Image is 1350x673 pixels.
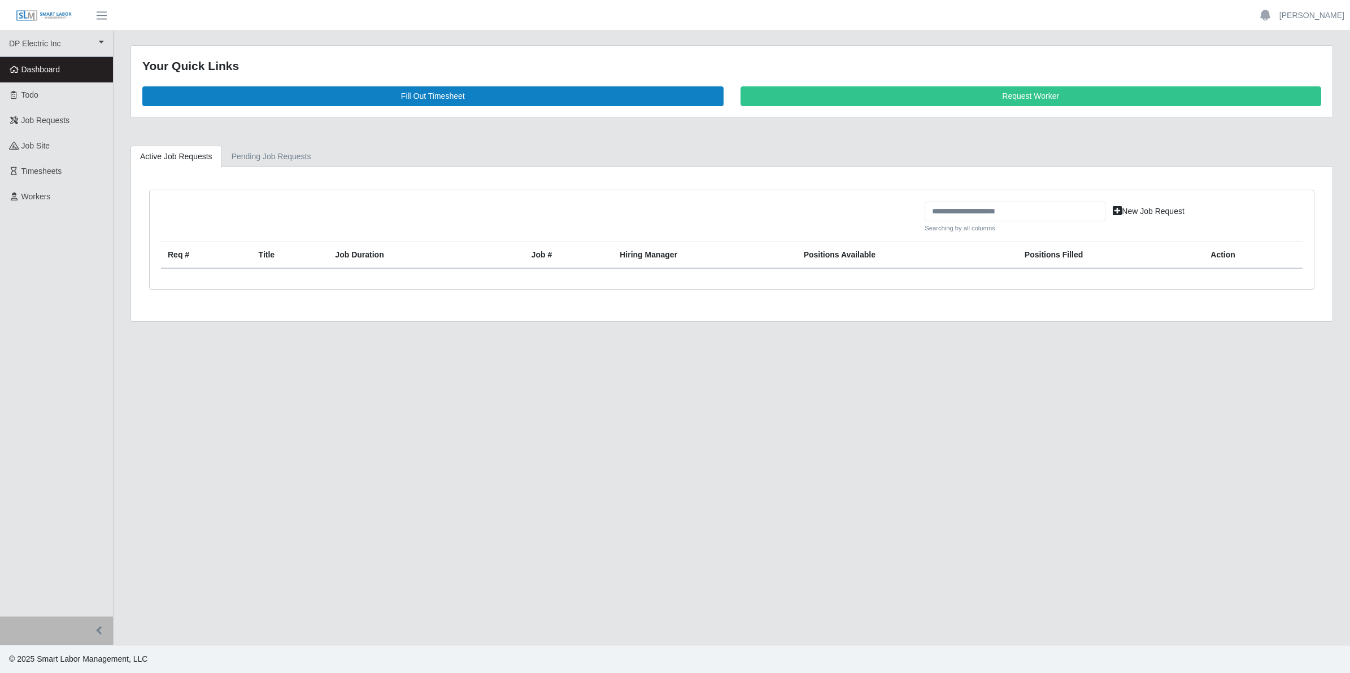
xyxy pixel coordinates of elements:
a: Fill Out Timesheet [142,86,724,106]
span: Workers [21,192,51,201]
th: Positions Filled [1018,242,1204,269]
a: Pending Job Requests [222,146,321,168]
img: SLM Logo [16,10,72,22]
small: Searching by all columns [925,224,1105,233]
span: Timesheets [21,167,62,176]
th: Job # [525,242,613,269]
span: job site [21,141,50,150]
a: New Job Request [1105,202,1192,221]
a: [PERSON_NAME] [1279,10,1344,21]
span: © 2025 Smart Labor Management, LLC [9,654,147,663]
th: Title [252,242,329,269]
th: Hiring Manager [613,242,796,269]
span: Job Requests [21,116,70,125]
a: Request Worker [741,86,1322,106]
th: Action [1204,242,1303,269]
th: Req # [161,242,252,269]
th: Positions Available [797,242,1018,269]
span: Todo [21,90,38,99]
span: Dashboard [21,65,60,74]
div: Your Quick Links [142,57,1321,75]
a: Active Job Requests [130,146,222,168]
th: Job Duration [328,242,489,269]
